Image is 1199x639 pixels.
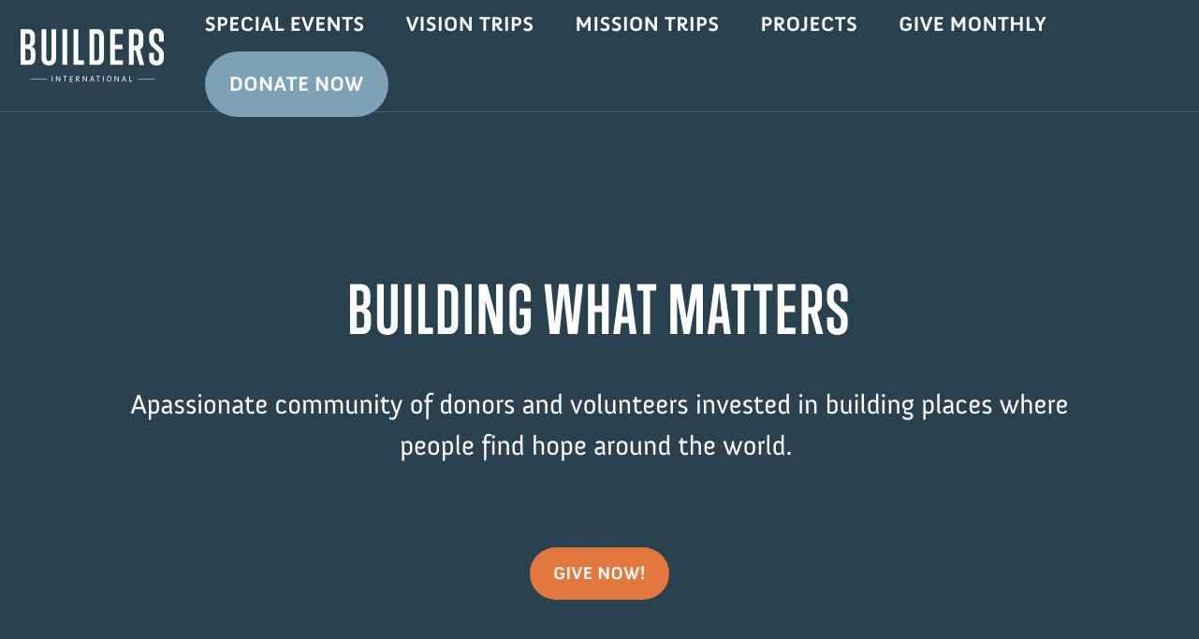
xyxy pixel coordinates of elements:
img: emoji partyPopper [34,39,49,54]
img: Builders International [21,26,164,84]
a: Donate Now [205,51,388,117]
div: [PERSON_NAME] donated $100 [34,19,257,56]
button: Donate [265,37,348,71]
p: passionate community of donors and volunteers invested in building places where people find hope ... [120,385,1079,494]
strong: Project Shovel Ready [44,57,154,71]
a: give now! [530,547,669,600]
h1: BUILDING WHAT MATTERS [120,270,1079,357]
span: A [130,387,146,421]
div: to [34,58,257,71]
span: [GEOGRAPHIC_DATA] , [GEOGRAPHIC_DATA] [51,75,257,88]
img: US.png [34,75,47,88]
